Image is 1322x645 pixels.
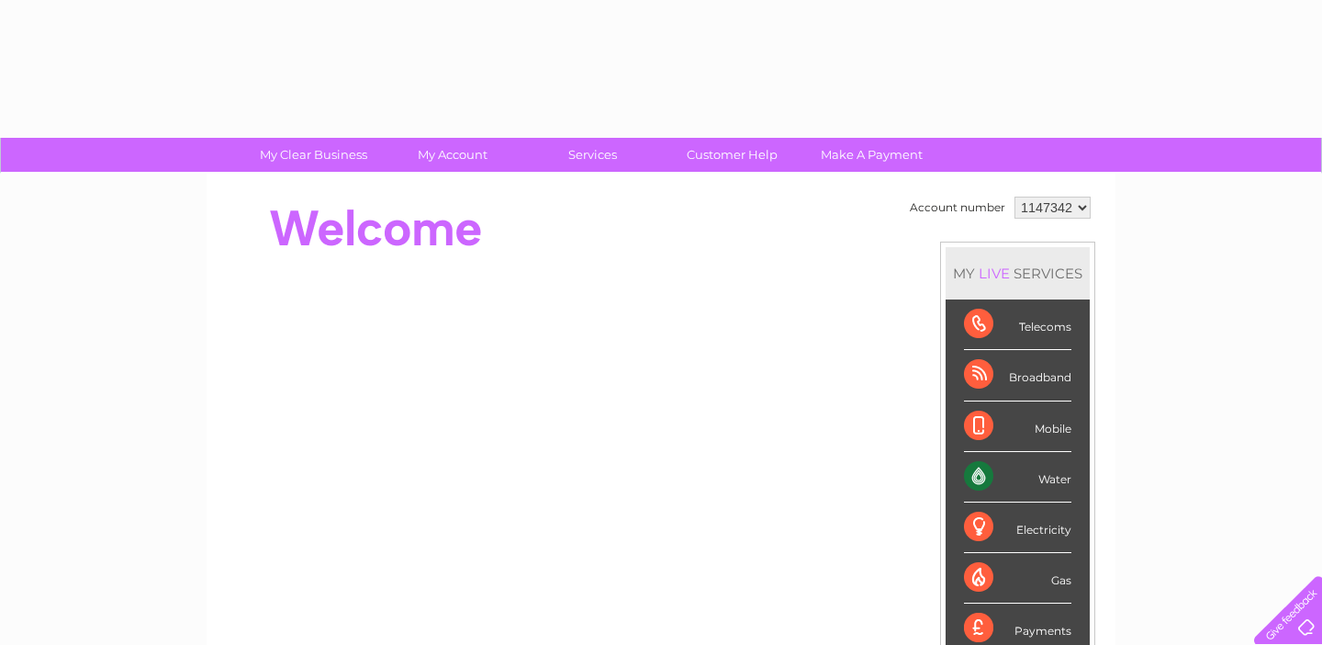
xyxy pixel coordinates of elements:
div: Gas [964,553,1071,604]
div: MY SERVICES [946,247,1090,300]
a: My Account [377,138,529,172]
a: Customer Help [656,138,808,172]
div: LIVE [975,265,1014,282]
td: Account number [905,192,1010,223]
div: Water [964,452,1071,503]
div: Telecoms [964,300,1071,350]
a: Make A Payment [796,138,947,172]
a: My Clear Business [238,138,389,172]
div: Electricity [964,503,1071,553]
div: Broadband [964,350,1071,401]
a: Services [517,138,668,172]
div: Mobile [964,402,1071,452]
